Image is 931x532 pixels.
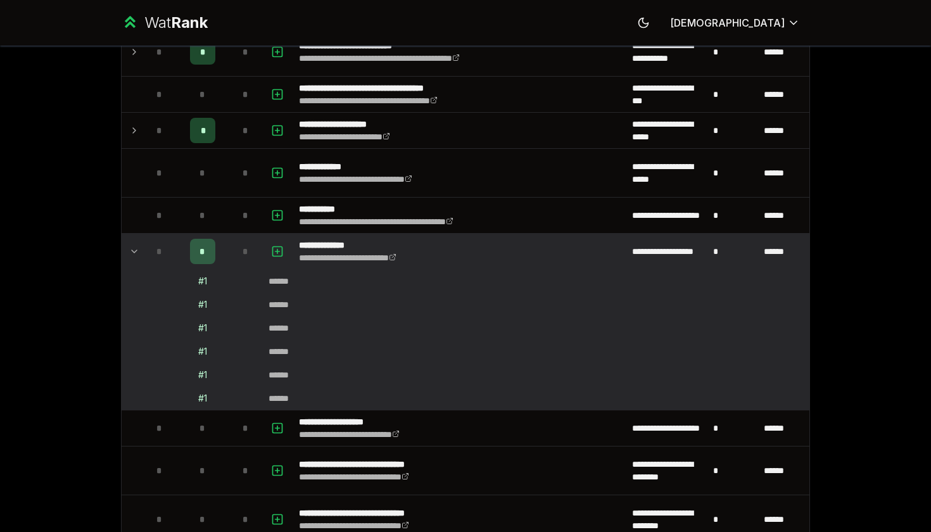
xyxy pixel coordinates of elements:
[198,345,207,358] div: # 1
[121,13,208,33] a: WatRank
[198,392,207,405] div: # 1
[198,322,207,334] div: # 1
[198,298,207,311] div: # 1
[144,13,208,33] div: Wat
[198,369,207,381] div: # 1
[171,13,208,32] span: Rank
[670,15,785,30] span: [DEMOGRAPHIC_DATA]
[198,275,207,288] div: # 1
[660,11,810,34] button: [DEMOGRAPHIC_DATA]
